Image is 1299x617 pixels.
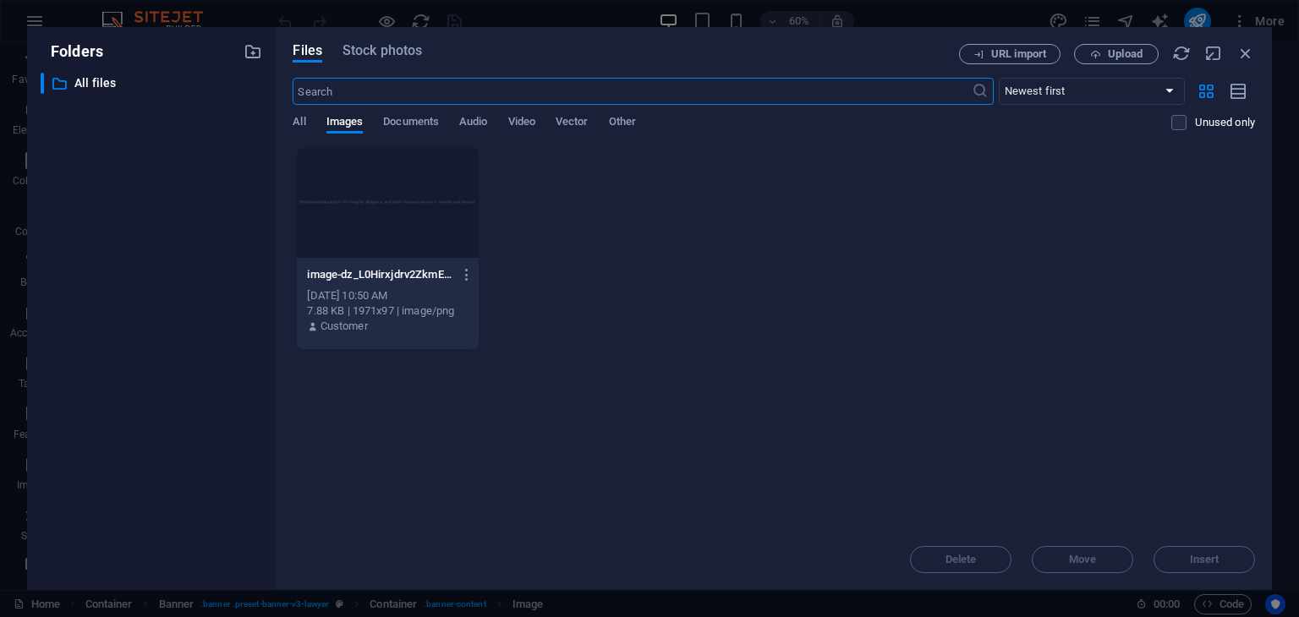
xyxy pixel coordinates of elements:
div: Drop content here [581,54,919,174]
span: Other [609,112,636,135]
p: Displays only files that are not in use on the website. Files added during this session can still... [1195,115,1255,130]
span: Audio [459,112,487,135]
p: All files [74,74,232,93]
span: Vector [556,112,589,135]
div: ​ [41,73,44,94]
span: All [293,112,305,135]
div: 7.88 KB | 1971x97 | image/png [307,303,468,319]
span: Stock photos [343,41,422,61]
span: Paste clipboard [710,104,803,128]
p: image-dz_L0Hirxjdrv2ZkmEqAAA.png [307,267,452,282]
input: Search [293,78,971,105]
button: Upload [1074,44,1159,64]
i: Create new folder [244,42,262,61]
span: Video [508,112,535,135]
p: Customer [321,319,368,334]
span: Documents [383,112,439,135]
span: Files [293,41,322,61]
p: Folders [41,41,103,63]
div: [DATE] 10:50 AM [307,288,468,303]
span: Images [326,112,364,135]
i: Reload [1172,44,1191,63]
i: Close [1236,44,1255,63]
span: Add elements [715,74,799,97]
span: Upload [1108,49,1143,59]
i:  [139,92,144,108]
span: URL import [991,49,1046,59]
button: URL import [959,44,1061,64]
i: Minimize [1204,44,1223,63]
